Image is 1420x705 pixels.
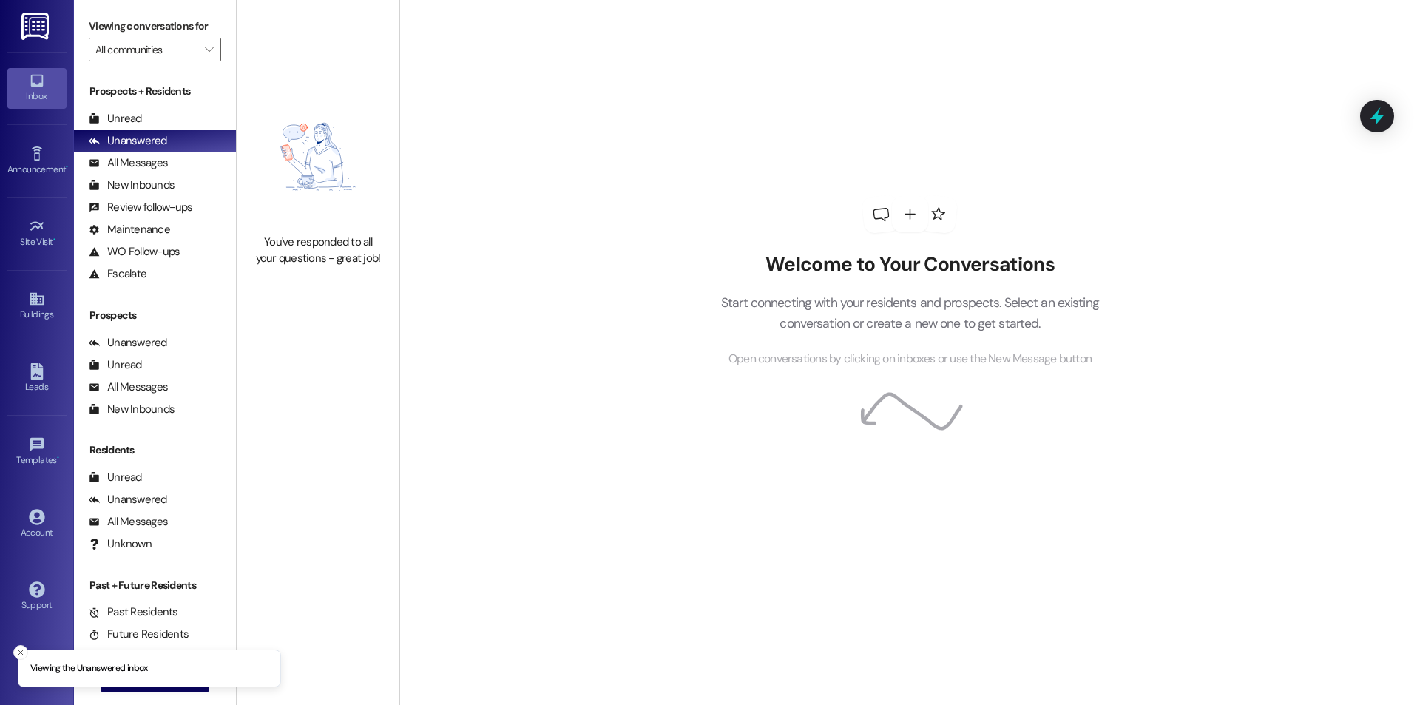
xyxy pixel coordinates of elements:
[30,662,148,675] p: Viewing the Unanswered inbox
[7,359,67,399] a: Leads
[7,505,67,544] a: Account
[7,432,67,472] a: Templates •
[7,214,67,254] a: Site Visit •
[253,235,383,266] div: You've responded to all your questions - great job!
[21,13,52,40] img: ResiDesk Logo
[53,235,55,245] span: •
[698,292,1121,334] p: Start connecting with your residents and prospects. Select an existing conversation or create a n...
[89,244,180,260] div: WO Follow-ups
[89,111,142,127] div: Unread
[89,536,152,552] div: Unknown
[89,357,142,373] div: Unread
[698,253,1121,277] h2: Welcome to Your Conversations
[89,178,175,193] div: New Inbounds
[89,402,175,417] div: New Inbounds
[89,514,168,530] div: All Messages
[89,222,170,237] div: Maintenance
[89,380,168,395] div: All Messages
[89,133,167,149] div: Unanswered
[7,577,67,617] a: Support
[13,645,28,660] button: Close toast
[66,162,68,172] span: •
[89,470,142,485] div: Unread
[89,335,167,351] div: Unanswered
[205,44,213,55] i: 
[7,286,67,326] a: Buildings
[7,68,67,108] a: Inbox
[253,87,383,228] img: empty-state
[74,578,236,593] div: Past + Future Residents
[89,627,189,642] div: Future Residents
[89,155,168,171] div: All Messages
[74,442,236,458] div: Residents
[728,350,1092,368] span: Open conversations by clicking on inboxes or use the New Message button
[89,266,146,282] div: Escalate
[95,38,197,61] input: All communities
[89,604,178,620] div: Past Residents
[57,453,59,463] span: •
[89,492,167,507] div: Unanswered
[74,308,236,323] div: Prospects
[89,15,221,38] label: Viewing conversations for
[74,84,236,99] div: Prospects + Residents
[89,200,192,215] div: Review follow-ups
